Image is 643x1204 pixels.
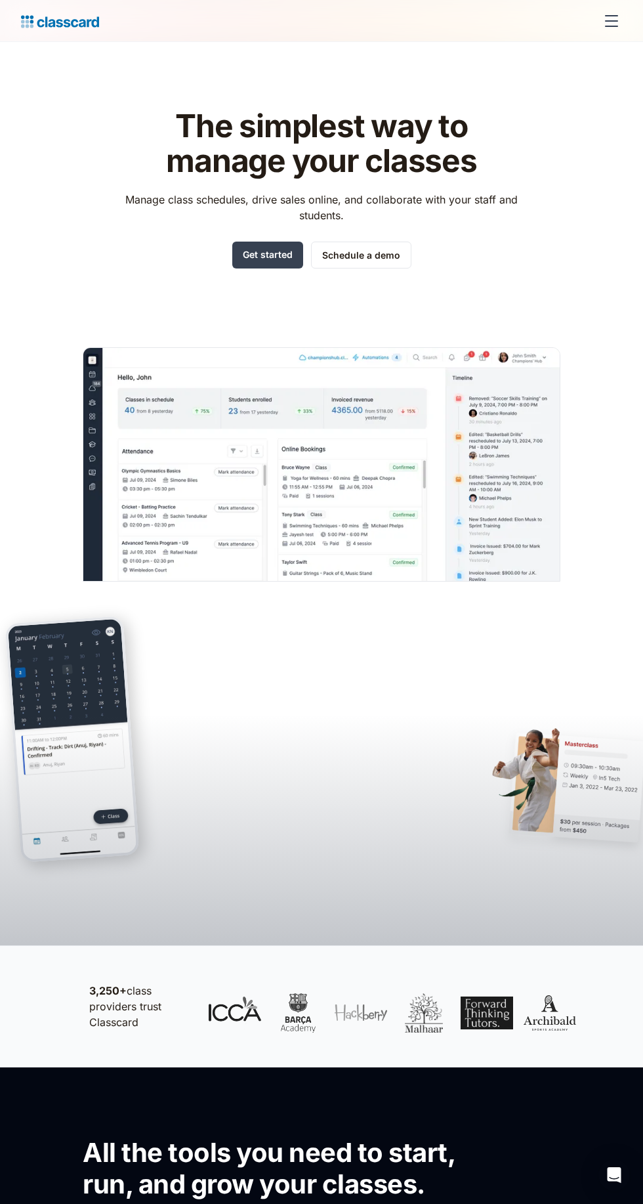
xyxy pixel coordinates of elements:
strong: 3,250+ [89,984,127,997]
a: Schedule a demo [311,242,411,269]
a: Get started [232,242,303,269]
h1: The simplest way to manage your classes [114,109,530,179]
p: class providers trust Classcard [89,983,196,1030]
h2: All the tools you need to start, run, and grow your classes. [83,1137,499,1200]
a: home [21,12,99,30]
div: menu [596,5,622,37]
p: Manage class schedules, drive sales online, and collaborate with your staff and students. [114,192,530,223]
div: Open Intercom Messenger [598,1159,630,1191]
